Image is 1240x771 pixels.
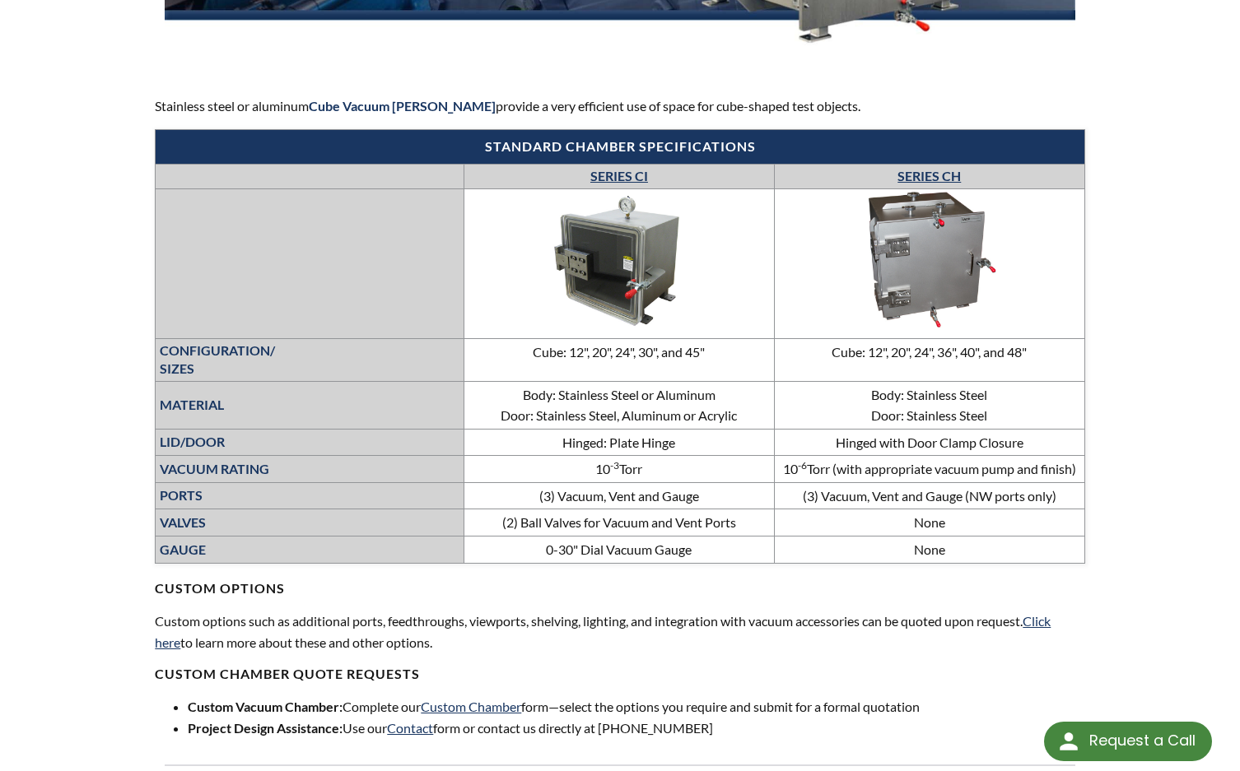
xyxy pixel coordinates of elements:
[188,696,1084,718] li: Complete our form—select the options you require and submit for a formal quotation
[1056,728,1082,755] img: round button
[421,699,521,714] a: Custom Chamber
[155,564,1084,598] h4: CUSTOM OPTIONS
[156,509,464,536] th: VALVES
[610,459,619,471] sup: -3
[188,699,343,714] strong: Custom Vacuum Chamber:
[155,613,1051,650] a: Click here
[464,338,775,381] td: Cube: 12", 20", 24", 30", and 45"
[155,95,1084,117] p: Stainless steel or aluminum provide a very efficient use of space for cube-shaped test objects.
[464,429,775,456] td: Hinged: Plate Hinge
[774,536,1084,564] td: None
[1044,722,1212,761] div: Request a Call
[464,536,775,564] td: 0-30" Dial Vacuum Gauge
[774,456,1084,483] td: 10 Torr (with appropriate vacuum pump and finish)
[464,509,775,536] td: (2) Ball Valves for Vacuum and Vent Ports
[156,381,464,429] th: MATERIAL
[774,338,1084,381] td: Cube: 12", 20", 24", 36", 40", and 48"
[774,381,1084,429] td: Body: Stainless Steel Door: Stainless Steel
[387,720,433,736] a: Contact
[464,456,775,483] td: 10 Torr
[164,138,1075,156] h4: Standard chamber specifications
[156,456,464,483] th: VACUUM RATING
[156,338,464,381] th: CONFIGURATION/ SIZES
[590,168,648,183] a: SERIES CI
[798,459,807,471] sup: -6
[155,666,1084,683] h4: Custom chamber QUOTe requests
[496,192,743,331] img: Series CC—Cube Chamber image
[464,381,775,429] td: Body: Stainless Steel or Aluminum Door: Stainless Steel, Aluminum or Acrylic
[806,192,1053,331] img: Series CH Cube Chamber image
[188,718,1084,739] li: Use our form or contact us directly at [PHONE_NUMBER]
[309,98,496,114] strong: Cube Vacuum [PERSON_NAME]
[188,720,343,736] strong: Project Design Assistance:
[774,482,1084,509] td: (3) Vacuum, Vent and Gauge (NW ports only)
[156,429,464,456] th: LID/DOOR
[774,509,1084,536] td: None
[464,482,775,509] td: (3) Vacuum, Vent and Gauge
[155,611,1084,653] p: Custom options such as additional ports, feedthroughs, viewports, shelving, lighting, and integra...
[156,536,464,564] th: GAUGE
[156,482,464,509] th: PORTS
[897,168,961,183] a: SERIES CH
[1089,722,1196,759] div: Request a Call
[774,429,1084,456] td: Hinged with Door Clamp Closure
